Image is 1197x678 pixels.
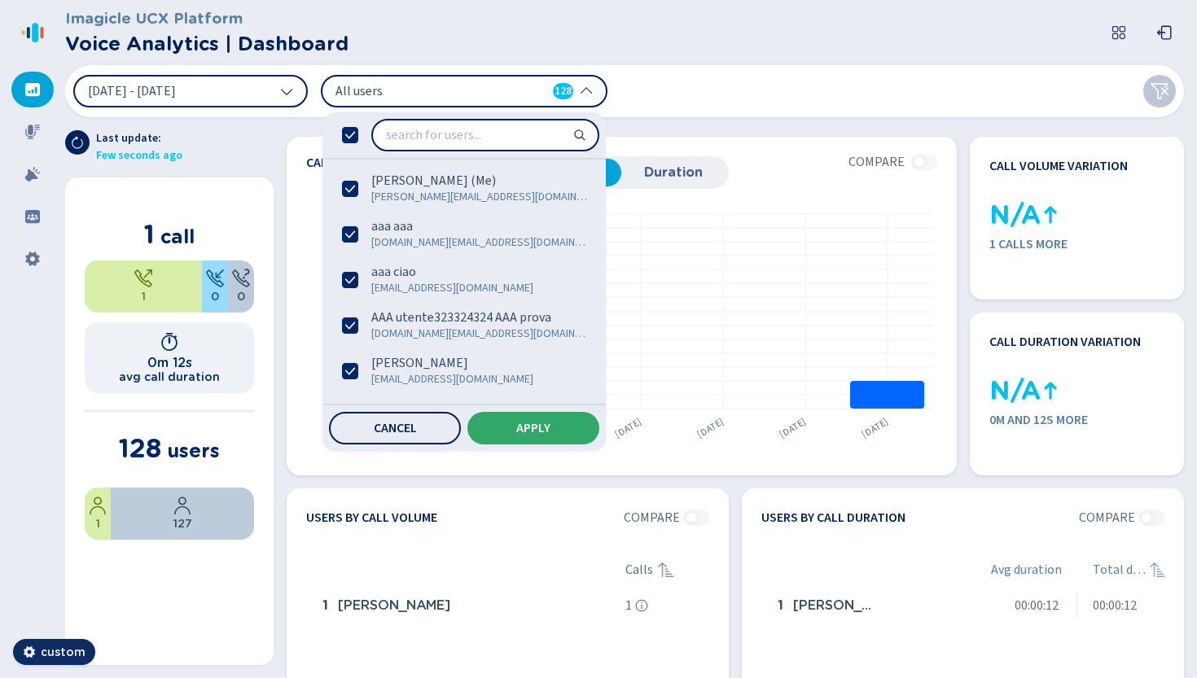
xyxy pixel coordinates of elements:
[1156,24,1173,41] svg: box-arrow-left
[11,241,54,277] div: Settings
[371,355,468,371] span: [PERSON_NAME]
[329,412,461,444] button: Cancel
[573,129,586,142] svg: search
[580,85,593,98] svg: chevron-up
[24,81,41,98] svg: dashboard-filled
[371,371,565,387] span: [EMAIL_ADDRESS][DOMAIN_NAME]
[24,124,41,140] svg: mic-fill
[371,173,496,189] span: [PERSON_NAME] (Me)
[88,85,176,98] span: [DATE] - [DATE]
[1150,81,1169,101] svg: funnel-disabled
[11,156,54,192] div: Alarms
[371,280,565,296] span: [EMAIL_ADDRESS][DOMAIN_NAME]
[371,264,416,280] span: aaa ciao
[11,72,54,107] div: Dashboard
[374,422,417,435] span: Cancel
[516,422,550,435] span: Apply
[65,29,349,59] h2: Voice Analytics | Dashboard
[41,644,85,660] span: custom
[13,639,95,665] button: custom
[11,199,54,234] div: Groups
[371,189,588,205] span: [PERSON_NAME][EMAIL_ADDRESS][DOMAIN_NAME]
[555,83,572,99] span: 128
[24,166,41,182] svg: alarm-filled
[373,120,598,150] input: search for users...
[371,218,413,234] span: aaa aaa
[1143,75,1176,107] button: Clear filters
[467,412,599,444] button: Apply
[280,85,293,98] svg: chevron-down
[371,234,587,251] span: [DOMAIN_NAME][EMAIL_ADDRESS][DOMAIN_NAME]
[371,326,587,342] span: [DOMAIN_NAME][EMAIL_ADDRESS][DOMAIN_NAME]
[73,75,308,107] button: [DATE] - [DATE]
[11,114,54,150] div: Recordings
[65,7,349,29] h3: Imagicle UCX Platform
[335,82,523,100] span: All users
[371,309,551,326] span: AAA utente323324324 AAA prova
[24,208,41,225] svg: groups-filled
